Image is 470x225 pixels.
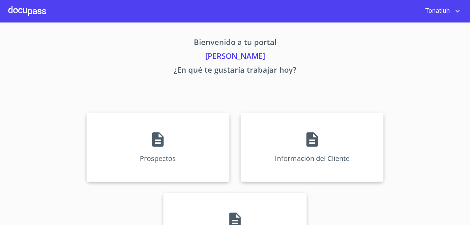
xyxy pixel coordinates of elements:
p: [PERSON_NAME] [22,50,448,64]
span: Tonatiuh [420,6,453,17]
p: Información del Cliente [275,154,350,163]
button: account of current user [420,6,462,17]
p: Bienvenido a tu portal [22,36,448,50]
p: Prospectos [140,154,176,163]
p: ¿En qué te gustaría trabajar hoy? [22,64,448,78]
